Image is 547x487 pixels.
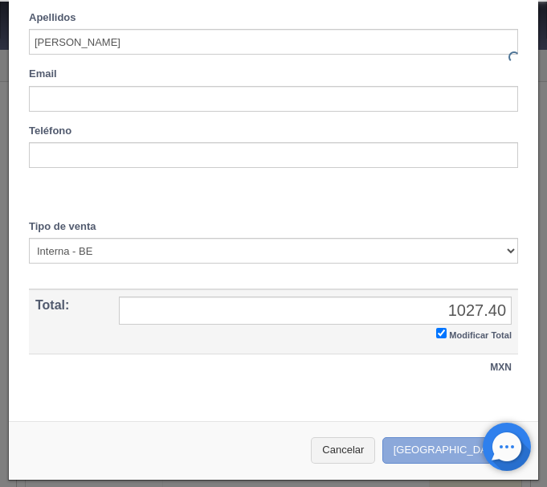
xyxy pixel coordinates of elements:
strong: MXN [490,362,512,373]
label: Teléfono [29,124,71,139]
label: Email [29,67,57,82]
label: Tipo de venta [29,219,96,235]
button: Cancelar [311,437,375,464]
label: Apellidos [29,10,76,26]
input: Modificar Total [436,328,447,338]
th: Total: [29,289,112,354]
button: [GEOGRAPHIC_DATA] [382,437,522,464]
small: Modificar Total [449,330,512,340]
